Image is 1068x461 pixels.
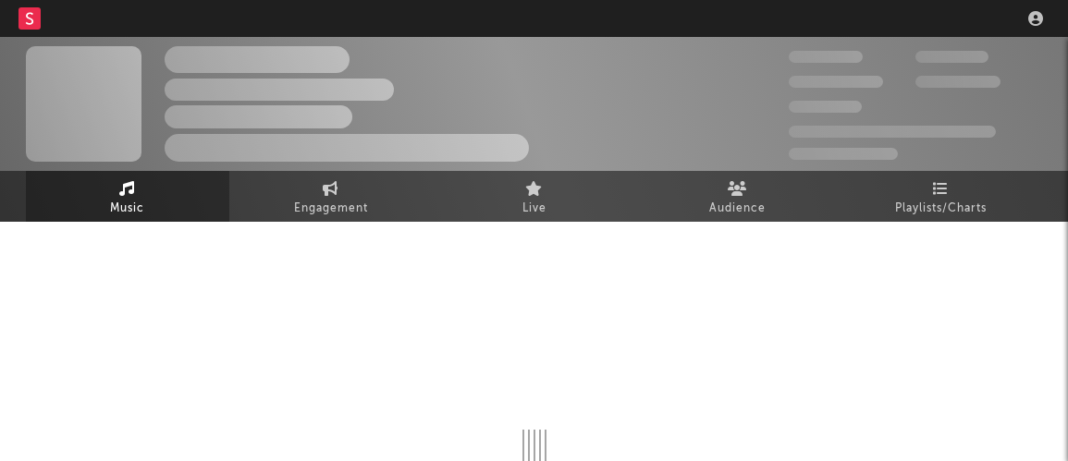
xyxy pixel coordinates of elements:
[433,171,636,222] a: Live
[294,198,368,220] span: Engagement
[789,51,863,63] span: 300,000
[789,76,883,88] span: 50,000,000
[895,198,987,220] span: Playlists/Charts
[709,198,766,220] span: Audience
[229,171,433,222] a: Engagement
[636,171,840,222] a: Audience
[789,101,862,113] span: 100,000
[789,148,898,160] span: Jump Score: 85.0
[26,171,229,222] a: Music
[110,198,144,220] span: Music
[915,51,988,63] span: 100,000
[915,76,1000,88] span: 1,000,000
[789,126,996,138] span: 50,000,000 Monthly Listeners
[522,198,546,220] span: Live
[840,171,1043,222] a: Playlists/Charts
